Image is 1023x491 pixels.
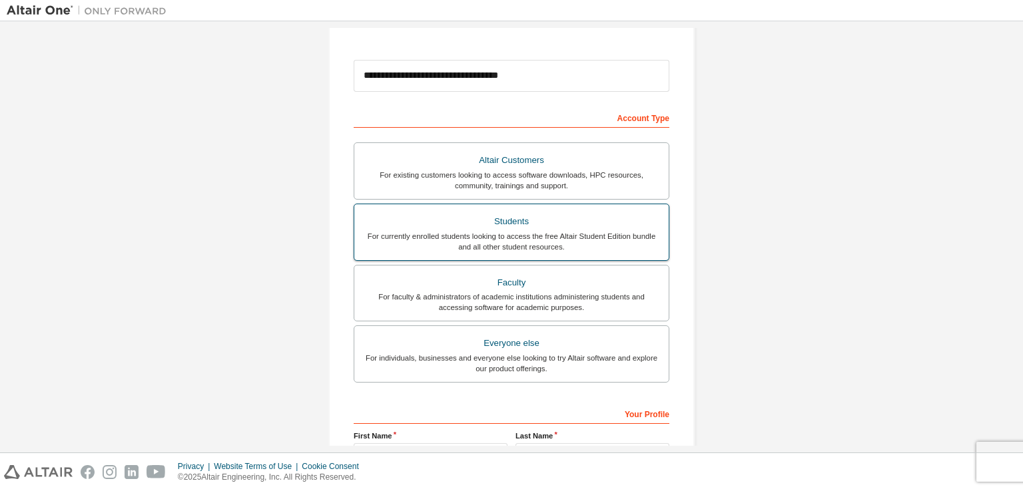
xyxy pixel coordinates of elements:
[354,430,508,441] label: First Name
[354,403,669,424] div: Your Profile
[147,465,166,479] img: youtube.svg
[214,461,302,472] div: Website Terms of Use
[103,465,117,479] img: instagram.svg
[362,151,661,170] div: Altair Customers
[515,430,669,441] label: Last Name
[7,4,173,17] img: Altair One
[4,465,73,479] img: altair_logo.svg
[362,231,661,252] div: For currently enrolled students looking to access the free Altair Student Edition bundle and all ...
[178,461,214,472] div: Privacy
[362,291,661,313] div: For faculty & administrators of academic institutions administering students and accessing softwa...
[354,106,669,128] div: Account Type
[178,472,367,483] p: © 2025 Altair Engineering, Inc. All Rights Reserved.
[362,212,661,231] div: Students
[302,461,366,472] div: Cookie Consent
[125,465,139,479] img: linkedin.svg
[362,273,661,292] div: Faculty
[362,334,661,353] div: Everyone else
[81,465,95,479] img: facebook.svg
[362,170,661,191] div: For existing customers looking to access software downloads, HPC resources, community, trainings ...
[362,353,661,374] div: For individuals, businesses and everyone else looking to try Altair software and explore our prod...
